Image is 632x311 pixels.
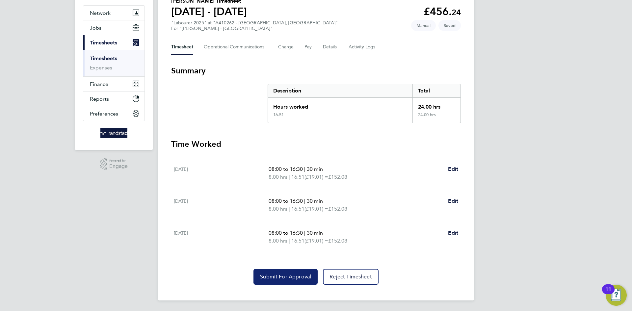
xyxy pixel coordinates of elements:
[448,166,458,172] span: Edit
[328,206,347,212] span: £152.08
[329,273,372,280] span: Reject Timesheet
[268,84,412,97] div: Description
[171,5,247,18] h1: [DATE] - [DATE]
[304,198,305,204] span: |
[90,96,109,102] span: Reports
[109,164,128,169] span: Engage
[171,65,461,76] h3: Summary
[268,84,461,123] div: Summary
[411,20,436,31] span: This timesheet was manually created.
[328,174,347,180] span: £152.08
[605,289,611,298] div: 11
[349,39,376,55] button: Activity Logs
[253,269,318,285] button: Submit For Approval
[323,269,379,285] button: Reject Timesheet
[412,98,461,112] div: 24.00 hrs
[90,39,117,46] span: Timesheets
[83,20,145,35] button: Jobs
[90,25,101,31] span: Jobs
[90,81,108,87] span: Finance
[174,197,269,213] div: [DATE]
[448,229,458,237] a: Edit
[412,112,461,123] div: 24.00 hrs
[307,230,323,236] span: 30 min
[269,206,287,212] span: 8.00 hrs
[268,98,412,112] div: Hours worked
[424,5,461,18] app-decimal: £456.
[438,20,461,31] span: This timesheet is Saved.
[448,230,458,236] span: Edit
[304,238,328,244] span: (£19.01) =
[83,91,145,106] button: Reports
[260,273,311,280] span: Submit For Approval
[304,230,305,236] span: |
[448,198,458,204] span: Edit
[83,77,145,91] button: Finance
[289,174,290,180] span: |
[448,165,458,173] a: Edit
[269,198,303,204] span: 08:00 to 16:30
[204,39,268,55] button: Operational Communications
[304,166,305,172] span: |
[307,198,323,204] span: 30 min
[273,112,284,117] div: 16.51
[83,35,145,50] button: Timesheets
[83,50,145,76] div: Timesheets
[83,6,145,20] button: Network
[83,128,145,138] a: Go to home page
[291,173,304,181] span: 16.51
[412,84,461,97] div: Total
[291,237,304,245] span: 16.51
[109,158,128,164] span: Powered by
[171,39,193,55] button: Timesheet
[304,39,312,55] button: Pay
[291,205,304,213] span: 16.51
[171,26,338,31] div: For "[PERSON_NAME] - [GEOGRAPHIC_DATA]"
[307,166,323,172] span: 30 min
[100,128,128,138] img: randstad-logo-retina.png
[289,206,290,212] span: |
[90,55,117,62] a: Timesheets
[606,285,627,306] button: Open Resource Center, 11 new notifications
[304,206,328,212] span: (£19.01) =
[83,106,145,121] button: Preferences
[448,197,458,205] a: Edit
[328,238,347,244] span: £152.08
[171,139,461,149] h3: Time Worked
[90,111,118,117] span: Preferences
[304,174,328,180] span: (£19.01) =
[278,39,294,55] button: Charge
[452,8,461,17] span: 24
[269,166,303,172] span: 08:00 to 16:30
[269,174,287,180] span: 8.00 hrs
[269,230,303,236] span: 08:00 to 16:30
[90,65,112,71] a: Expenses
[174,229,269,245] div: [DATE]
[171,20,338,31] div: "Labourer 2025" at "A410262 - [GEOGRAPHIC_DATA], [GEOGRAPHIC_DATA]"
[323,39,338,55] button: Details
[100,158,128,170] a: Powered byEngage
[171,65,461,285] section: Timesheet
[174,165,269,181] div: [DATE]
[269,238,287,244] span: 8.00 hrs
[90,10,111,16] span: Network
[289,238,290,244] span: |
